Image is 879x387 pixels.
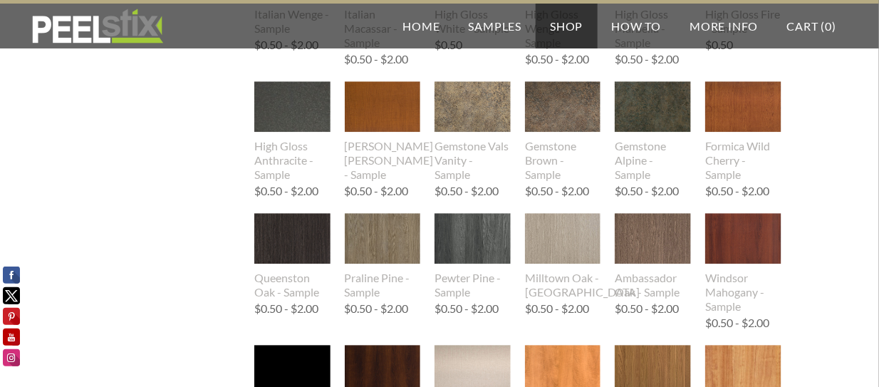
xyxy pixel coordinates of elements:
img: s832171791223022656_p344_i1_w400.jpeg [345,81,421,132]
img: s832171791223022656_p335_i1_w400.jpeg [615,213,691,264]
div: $0.50 - $2.00 [705,185,769,197]
div: $0.50 - $2.00 [435,303,499,314]
img: s832171791223022656_p338_i1_w400.jpeg [345,213,421,264]
div: $0.50 [705,39,733,51]
img: s832171791223022656_p336_i1_w400.jpeg [525,213,601,264]
a: Shop [536,4,597,48]
a: [PERSON_NAME] [PERSON_NAME] - Sample [345,81,421,181]
img: s832171791223022656_p343_i1_w400.jpeg [435,81,511,132]
a: High Gloss Anthracite - Sample [254,81,331,181]
div: $0.50 - $2.00 [254,303,318,314]
img: s832171791223022656_p337_i1_w400.jpeg [435,213,511,264]
div: Gemstone Vals Vanity - Sample [435,139,511,182]
a: Gemstone Vals Vanity - Sample [435,81,511,181]
a: Windsor Mahogany - Sample [705,213,781,313]
a: Queenston Oak - Sample [254,213,331,299]
a: Ambassador Oak - Sample [615,213,691,299]
div: Windsor Mahogany - Sample [705,271,781,314]
div: Formica Wild Cherry - Sample [705,139,781,182]
a: Praline Pine - Sample [345,213,421,299]
span: 0 [825,19,832,33]
a: More Info [675,4,772,48]
img: s832171791223022656_p333_i1_w400.jpeg [705,213,781,264]
a: Cart (0) [773,4,851,48]
img: s832171791223022656_p342_i1_w400.jpeg [525,81,601,132]
div: Milltown Oak - [GEOGRAPHIC_DATA] [525,271,601,299]
div: [PERSON_NAME] [PERSON_NAME] - Sample [345,139,421,182]
div: $0.50 - $2.00 [435,185,499,197]
div: $0.50 - $2.00 [525,185,589,197]
div: $0.50 [435,39,462,51]
img: s832171791223022656_p350_i1_w250.jpeg [254,81,331,132]
img: s832171791223022656_p340_i1_w400.jpeg [705,81,781,132]
div: $0.50 - $2.00 [615,185,679,197]
div: Gemstone Alpine - Sample [615,139,691,182]
a: Gemstone Alpine - Sample [615,81,691,181]
div: $0.50 - $2.00 [615,303,679,314]
div: $0.50 - $2.00 [345,303,409,314]
div: $0.50 - $2.00 [525,53,589,65]
a: Pewter Pine - Sample [435,213,511,299]
div: Praline Pine - Sample [345,271,421,299]
a: Milltown Oak - [GEOGRAPHIC_DATA] [525,213,601,299]
img: s832171791223022656_p341_i2_w2048.jpeg [615,81,691,132]
div: Pewter Pine - Sample [435,271,511,299]
img: REFACE SUPPLIES [28,9,166,44]
div: Ambassador Oak - Sample [615,271,691,299]
div: $0.50 - $2.00 [525,303,589,314]
div: $0.50 - $2.00 [254,185,318,197]
div: Queenston Oak - Sample [254,271,331,299]
div: $0.50 - $2.00 [345,53,409,65]
a: Samples [454,4,536,48]
a: Home [389,4,454,48]
img: s832171791223022656_p339_i1_w400.jpeg [254,213,331,264]
a: How To [598,4,676,48]
div: $0.50 - $2.00 [615,53,679,65]
div: Gemstone Brown - Sample [525,139,601,182]
div: $0.50 - $2.00 [254,39,318,51]
div: $0.50 - $2.00 [345,185,409,197]
div: High Gloss Anthracite - Sample [254,139,331,182]
div: $0.50 - $2.00 [705,317,769,329]
a: Formica Wild Cherry - Sample [705,81,781,181]
a: Gemstone Brown - Sample [525,81,601,181]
